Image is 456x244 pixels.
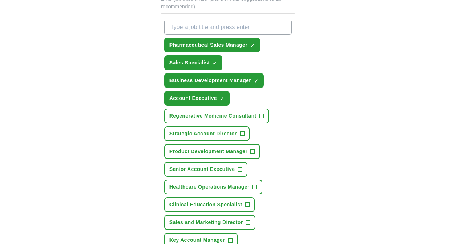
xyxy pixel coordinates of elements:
[169,183,250,191] span: Healthcare Operations Manager
[164,162,248,177] button: Senior Account Executive
[164,215,256,230] button: Sales and Marketing Director
[169,236,225,244] span: Key Account Manager
[213,60,217,66] span: ✓
[164,20,292,35] input: Type a job title and press enter
[169,112,256,120] span: Regenerative Medicine Consultant
[164,197,255,212] button: Clinical Education Specialist
[164,109,269,123] button: Regenerative Medicine Consultant
[164,180,262,194] button: Healthcare Operations Manager
[169,94,217,102] span: Account Executive
[164,55,222,70] button: Sales Specialist✓
[169,77,251,84] span: Business Development Manager
[169,59,210,67] span: Sales Specialist
[164,73,264,88] button: Business Development Manager✓
[164,126,250,141] button: Strategic Account Director
[250,43,255,49] span: ✓
[169,130,237,138] span: Strategic Account Director
[220,96,224,102] span: ✓
[164,144,260,159] button: Product Development Manager
[254,78,258,84] span: ✓
[169,165,235,173] span: Senior Account Executive
[164,91,230,106] button: Account Executive✓
[169,201,242,209] span: Clinical Education Specialist
[169,148,248,155] span: Product Development Manager
[169,219,243,226] span: Sales and Marketing Director
[169,41,247,49] span: Pharmaceutical Sales Manager
[164,38,260,52] button: Pharmaceutical Sales Manager✓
